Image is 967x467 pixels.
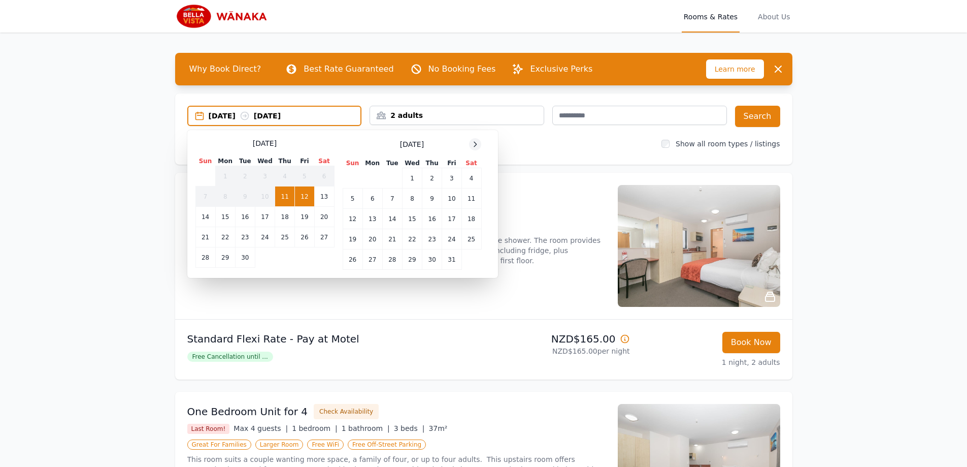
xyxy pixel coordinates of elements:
span: Larger Room [255,440,304,450]
td: 20 [314,207,334,227]
td: 13 [314,186,334,207]
td: 14 [195,207,215,227]
td: 2 [422,168,442,189]
td: 27 [314,227,334,247]
th: Sun [195,157,215,166]
th: Sun [343,159,362,168]
th: Thu [275,157,295,166]
td: 28 [382,250,402,270]
td: 10 [442,189,461,209]
td: 16 [422,209,442,229]
th: Fri [295,157,314,166]
span: Max 4 guests | [234,424,288,432]
th: Wed [402,159,422,168]
td: 8 [215,186,235,207]
td: 24 [255,227,275,247]
td: 5 [295,166,314,186]
td: 17 [442,209,461,229]
span: 3 beds | [394,424,425,432]
td: 30 [235,247,255,268]
td: 29 [402,250,422,270]
td: 24 [442,229,461,250]
th: Fri [442,159,461,168]
h3: One Bedroom Unit for 4 [187,404,308,419]
span: Why Book Direct? [181,59,270,79]
td: 6 [362,189,382,209]
td: 11 [461,189,481,209]
td: 3 [442,168,461,189]
td: 23 [235,227,255,247]
td: 8 [402,189,422,209]
td: 26 [343,250,362,270]
th: Thu [422,159,442,168]
td: 19 [295,207,314,227]
p: Standard Flexi Rate - Pay at Motel [187,332,480,346]
td: 5 [343,189,362,209]
td: 15 [402,209,422,229]
span: 1 bathroom | [342,424,390,432]
span: Free Off-Street Parking [348,440,426,450]
p: NZD$165.00 per night [488,346,630,356]
th: Sat [461,159,481,168]
span: 1 bedroom | [292,424,338,432]
span: 37m² [428,424,447,432]
td: 9 [235,186,255,207]
span: [DATE] [253,138,277,148]
td: 18 [275,207,295,227]
p: No Booking Fees [428,63,496,75]
td: 9 [422,189,442,209]
span: Great For Families [187,440,251,450]
button: Check Availability [314,404,379,419]
td: 7 [195,186,215,207]
td: 25 [275,227,295,247]
div: 2 adults [370,110,544,120]
td: 3 [255,166,275,186]
th: Mon [215,157,235,166]
td: 1 [215,166,235,186]
td: 4 [461,168,481,189]
td: 23 [422,229,442,250]
span: Free WiFi [307,440,344,450]
td: 12 [295,186,314,207]
p: Exclusive Perks [530,63,592,75]
td: 15 [215,207,235,227]
th: Mon [362,159,382,168]
button: Book Now [722,332,780,353]
p: Best Rate Guaranteed [304,63,393,75]
td: 26 [295,227,314,247]
th: Tue [235,157,255,166]
label: Show all room types / listings [676,140,780,148]
td: 17 [255,207,275,227]
th: Tue [382,159,402,168]
p: 1 night, 2 adults [638,357,780,367]
span: Learn more [706,59,764,79]
button: Search [735,106,780,127]
td: 30 [422,250,442,270]
td: 2 [235,166,255,186]
span: Last Room! [187,424,230,434]
td: 19 [343,229,362,250]
img: Bella Vista Wanaka [175,4,273,28]
td: 13 [362,209,382,229]
td: 7 [382,189,402,209]
td: 14 [382,209,402,229]
th: Sat [314,157,334,166]
td: 29 [215,247,235,268]
td: 6 [314,166,334,186]
td: 25 [461,229,481,250]
td: 28 [195,247,215,268]
td: 10 [255,186,275,207]
td: 11 [275,186,295,207]
td: 21 [382,229,402,250]
td: 22 [215,227,235,247]
span: Free Cancellation until ... [187,352,273,362]
p: NZD$165.00 [488,332,630,346]
td: 18 [461,209,481,229]
td: 4 [275,166,295,186]
td: 12 [343,209,362,229]
td: 22 [402,229,422,250]
td: 27 [362,250,382,270]
td: 31 [442,250,461,270]
td: 1 [402,168,422,189]
span: [DATE] [400,139,424,149]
